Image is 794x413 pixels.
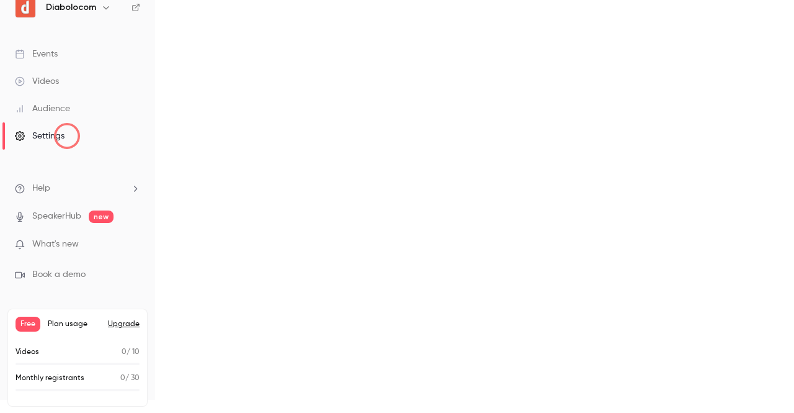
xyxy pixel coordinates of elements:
[15,130,65,142] div: Settings
[32,182,50,195] span: Help
[15,102,70,115] div: Audience
[120,374,125,382] span: 0
[15,182,140,195] li: help-dropdown-opener
[16,373,84,384] p: Monthly registrants
[48,319,100,329] span: Plan usage
[120,373,140,384] p: / 30
[16,347,39,358] p: Videos
[108,319,140,329] button: Upgrade
[32,268,86,281] span: Book a demo
[89,211,114,223] span: new
[46,1,96,14] h6: Diabolocom
[16,317,40,332] span: Free
[32,210,81,223] a: SpeakerHub
[122,347,140,358] p: / 10
[15,48,58,60] div: Events
[15,75,59,88] div: Videos
[122,348,127,356] span: 0
[32,238,79,251] span: What's new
